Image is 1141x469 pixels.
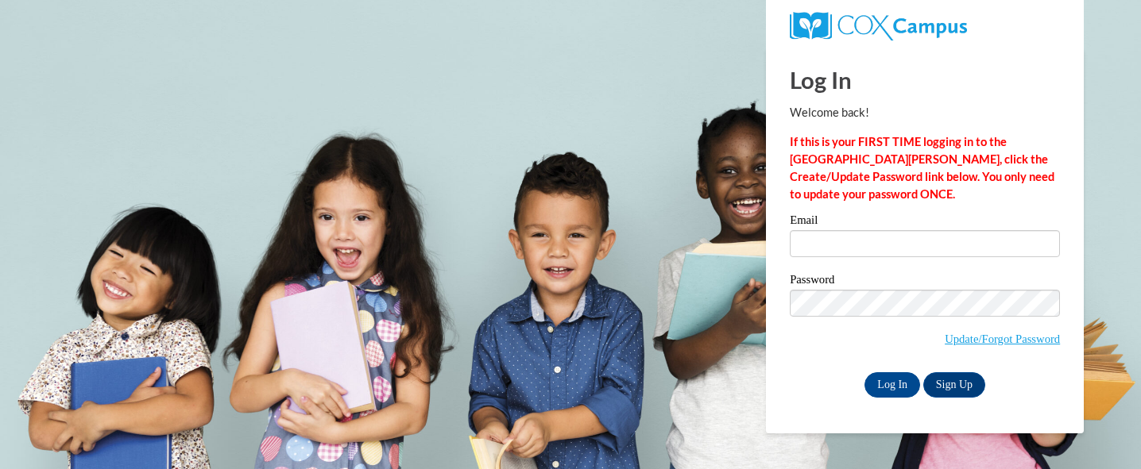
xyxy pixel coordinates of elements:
[790,63,1060,96] h1: Log In
[790,274,1060,290] label: Password
[790,135,1054,201] strong: If this is your FIRST TIME logging in to the [GEOGRAPHIC_DATA][PERSON_NAME], click the Create/Upd...
[790,18,967,32] a: COX Campus
[790,12,967,40] img: COX Campus
[923,372,985,398] a: Sign Up
[945,333,1060,345] a: Update/Forgot Password
[864,372,920,398] input: Log In
[790,214,1060,230] label: Email
[790,104,1060,121] p: Welcome back!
